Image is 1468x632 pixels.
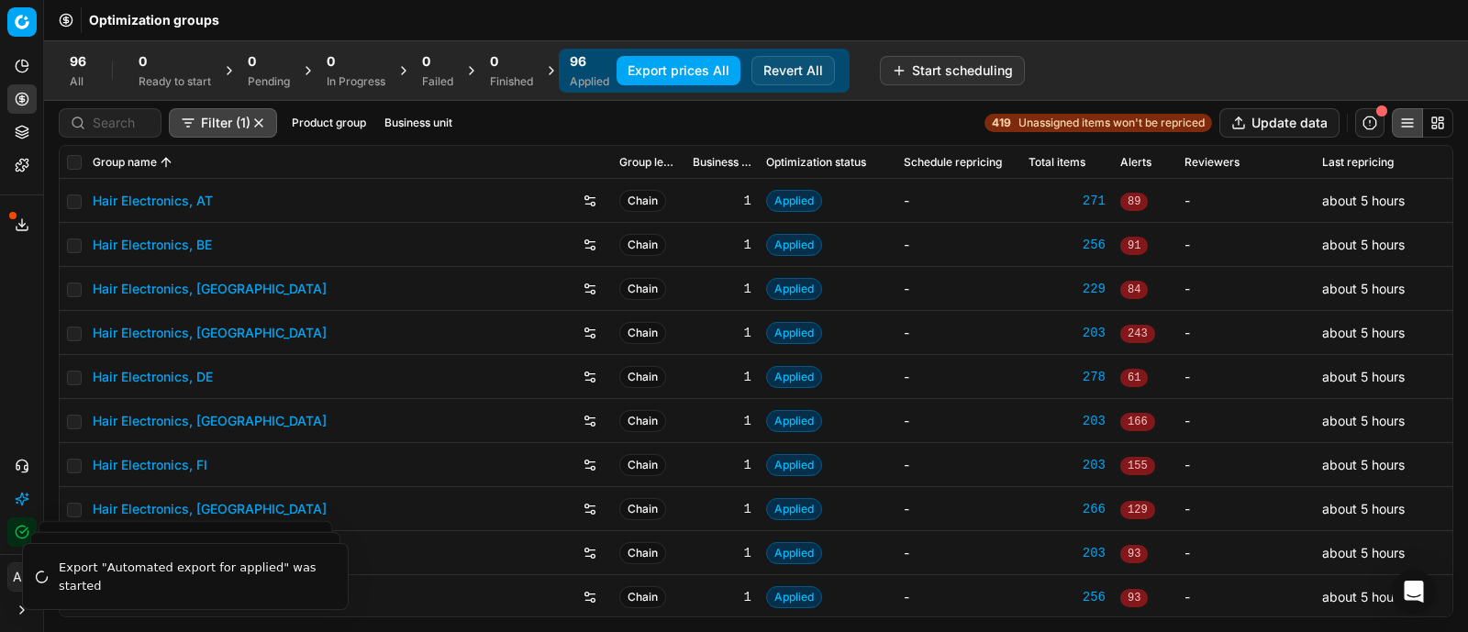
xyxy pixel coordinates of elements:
[766,454,822,476] span: Applied
[1120,237,1148,255] span: 91
[570,74,609,89] div: Applied
[1029,236,1106,254] a: 256
[1029,456,1106,474] a: 203
[693,500,751,518] div: 1
[619,498,666,520] span: Chain
[766,410,822,432] span: Applied
[693,412,751,430] div: 1
[422,52,430,71] span: 0
[1029,544,1106,562] a: 203
[766,155,866,170] span: Optimization status
[139,74,211,89] div: Ready to start
[751,56,835,85] button: Revert All
[1184,155,1240,170] span: Reviewers
[1029,588,1106,606] a: 256
[93,192,213,210] a: Hair Electronics, AT
[766,498,822,520] span: Applied
[1322,193,1405,208] span: about 5 hours
[619,278,666,300] span: Chain
[377,112,460,134] button: Business unit
[169,108,277,138] button: Filter (1)
[617,56,740,85] button: Export prices All
[59,559,326,594] div: Export "Automated export for applied" was started
[1177,267,1315,311] td: -
[1029,500,1106,518] a: 266
[422,74,453,89] div: Failed
[1177,487,1315,531] td: -
[1322,281,1405,296] span: about 5 hours
[619,542,666,564] span: Chain
[93,456,207,474] a: Hair Electronics, FI
[619,410,666,432] span: Chain
[1120,589,1148,607] span: 93
[1029,324,1106,342] a: 203
[8,563,36,591] span: AC
[1322,545,1405,560] span: about 5 hours
[693,192,751,210] div: 1
[693,456,751,474] div: 1
[139,52,147,71] span: 0
[490,52,498,71] span: 0
[1322,369,1405,384] span: about 5 hours
[896,179,1021,223] td: -
[896,355,1021,399] td: -
[619,586,666,608] span: Chain
[1322,325,1405,340] span: about 5 hours
[1322,155,1394,170] span: Last repricing
[896,575,1021,619] td: -
[1177,443,1315,487] td: -
[89,11,219,29] nav: breadcrumb
[1029,412,1106,430] div: 203
[89,11,219,29] span: Optimization groups
[1029,192,1106,210] a: 271
[70,74,86,89] div: All
[248,52,256,71] span: 0
[1177,223,1315,267] td: -
[896,267,1021,311] td: -
[248,74,290,89] div: Pending
[1120,369,1148,387] span: 61
[284,112,373,134] button: Product group
[327,52,335,71] span: 0
[693,324,751,342] div: 1
[1392,570,1436,614] div: Open Intercom Messenger
[693,155,751,170] span: Business unit
[766,234,822,256] span: Applied
[1029,280,1106,298] a: 229
[693,368,751,386] div: 1
[880,56,1025,85] button: Start scheduling
[766,586,822,608] span: Applied
[1018,116,1205,130] span: Unassigned items won't be repriced
[693,544,751,562] div: 1
[93,368,213,386] a: Hair Electronics, DE
[1029,368,1106,386] a: 278
[157,153,175,172] button: Sorted by Group name ascending
[896,399,1021,443] td: -
[7,562,37,592] button: AC
[93,236,212,254] a: Hair Electronics, BE
[1120,413,1155,431] span: 166
[490,74,533,89] div: Finished
[896,443,1021,487] td: -
[1219,108,1340,138] button: Update data
[1322,413,1405,428] span: about 5 hours
[1120,193,1148,211] span: 89
[1177,311,1315,355] td: -
[1322,501,1405,516] span: about 5 hours
[992,116,1011,130] strong: 419
[1177,575,1315,619] td: -
[1029,155,1085,170] span: Total items
[693,280,751,298] div: 1
[619,322,666,344] span: Chain
[1120,545,1148,563] span: 93
[1177,399,1315,443] td: -
[896,487,1021,531] td: -
[93,412,327,430] a: Hair Electronics, [GEOGRAPHIC_DATA]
